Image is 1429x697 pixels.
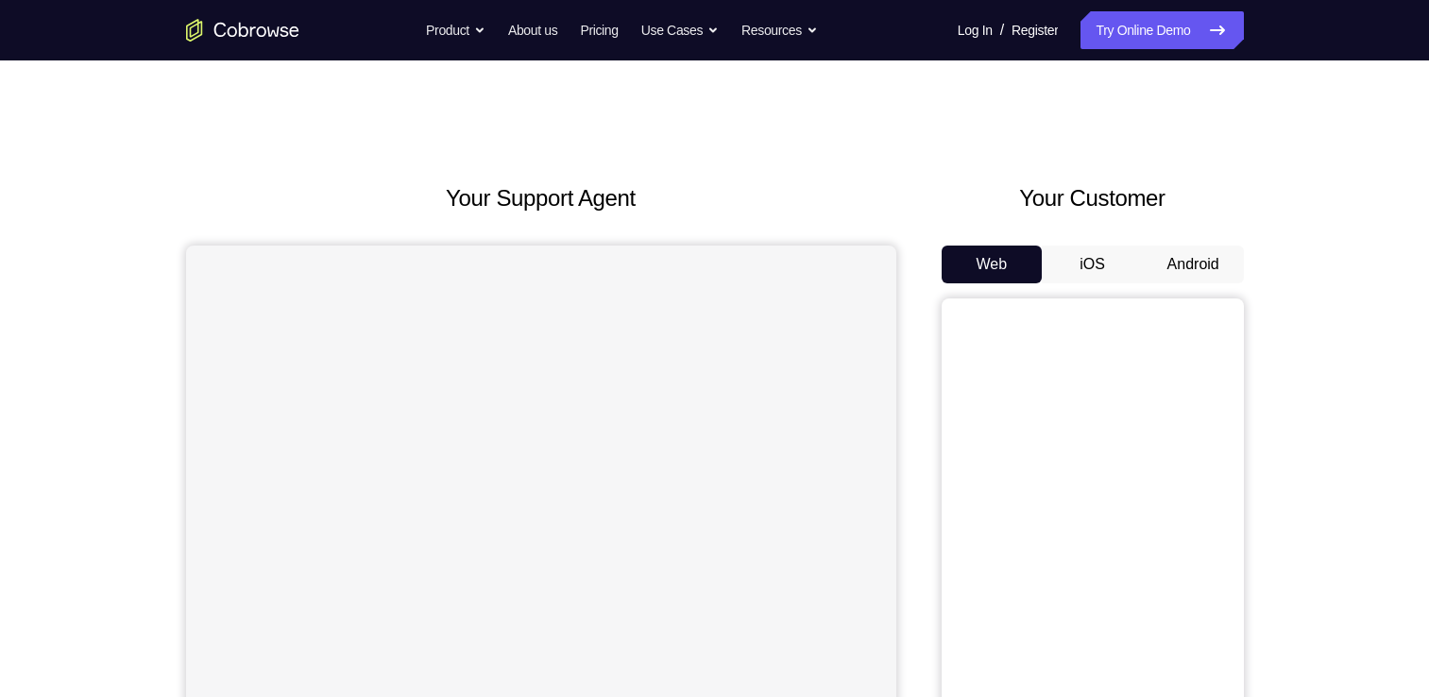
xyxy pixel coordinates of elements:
[1000,19,1004,42] span: /
[1143,246,1244,283] button: Android
[741,11,818,49] button: Resources
[508,11,557,49] a: About us
[426,11,485,49] button: Product
[1042,246,1143,283] button: iOS
[186,181,896,215] h2: Your Support Agent
[641,11,719,49] button: Use Cases
[1012,11,1058,49] a: Register
[958,11,993,49] a: Log In
[1080,11,1243,49] a: Try Online Demo
[942,181,1244,215] h2: Your Customer
[580,11,618,49] a: Pricing
[186,19,299,42] a: Go to the home page
[942,246,1043,283] button: Web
